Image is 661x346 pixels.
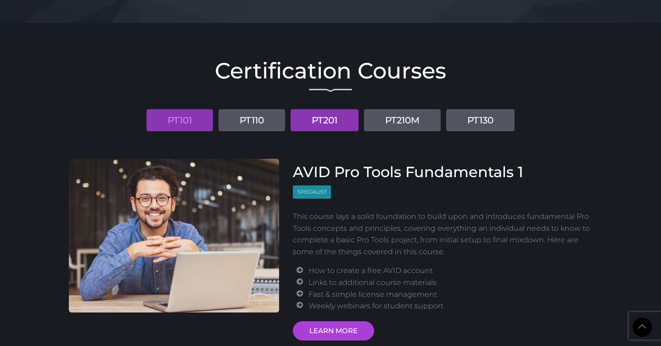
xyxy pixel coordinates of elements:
li: Links to additional course materials [308,277,592,289]
a: Back to Top [633,318,652,337]
a: LEARN MORE [293,321,374,340]
h3: AVID Pro Tools Fundamentals 1 [293,163,593,181]
li: How to create a free AVID account [308,265,592,277]
a: PT210M [364,109,441,131]
li: Fast & simple license management [308,289,592,301]
img: decorative line [309,89,352,92]
li: Weekly webinars for student support [308,300,592,312]
a: PT101 [146,109,213,131]
h2: Certification Courses [69,60,592,82]
p: This course lays a solid foundation to build upon and introduces fundamental Pro Tools concepts a... [293,211,593,257]
span: Specialist [293,185,331,199]
img: AVID Pro Tools Fundamentals 1 Course cover [69,159,279,313]
a: PT130 [446,109,515,131]
a: PT110 [218,109,285,131]
a: PT201 [291,109,359,131]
